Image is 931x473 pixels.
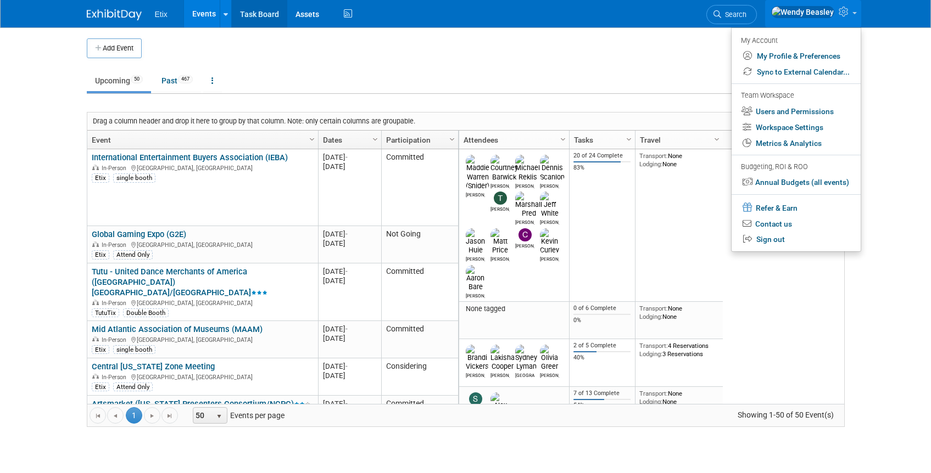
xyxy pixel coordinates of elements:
[87,38,142,58] button: Add Event
[92,241,99,247] img: In-Person Event
[540,345,559,371] img: Olivia Greer
[381,263,458,321] td: Committed
[371,135,380,144] span: Column Settings
[639,342,718,358] div: 4 Reservations 3 Reservations
[92,165,99,170] img: In-Person Event
[573,317,631,324] div: 0%
[87,9,142,20] img: ExhibitDay
[732,64,861,80] a: Sync to External Calendar...
[639,152,668,160] span: Transport:
[178,75,193,83] span: 467
[732,136,861,151] a: Metrics & Analytics
[92,298,313,307] div: [GEOGRAPHIC_DATA], [GEOGRAPHIC_DATA]
[490,205,510,212] div: Travis Janovich
[102,300,130,307] span: In-Person
[732,232,861,247] a: Sign out
[540,218,559,225] div: Jeff White
[727,407,844,423] span: Showing 1-50 of 50 Event(s)
[466,371,485,378] div: Brandi Vickers
[323,334,376,343] div: [DATE]
[623,131,635,147] a: Column Settings
[771,6,834,18] img: Wendy Beasley
[345,153,348,161] span: -
[102,241,130,249] span: In-Person
[92,229,186,239] a: Global Gaming Expo (G2E)
[732,104,861,120] a: Users and Permissions
[625,135,633,144] span: Column Settings
[131,75,143,83] span: 50
[559,135,567,144] span: Column Settings
[93,412,102,420] span: Go to the first page
[732,120,861,136] a: Workspace Settings
[381,358,458,396] td: Considering
[345,362,348,370] span: -
[515,371,534,378] div: Sydney Lyman
[712,135,721,144] span: Column Settings
[92,153,288,162] a: International Entertainment Buyers Association (IEBA)
[540,371,559,378] div: Olivia Greer
[515,218,534,225] div: Marshall Pred
[92,163,313,172] div: [GEOGRAPHIC_DATA], [GEOGRAPHIC_DATA]
[732,174,861,190] a: Annual Budgets (all events)
[573,402,631,409] div: 54%
[490,182,510,189] div: Courtney Barwick
[92,324,263,334] a: Mid Atlantic Association of Museums (MAAM)
[639,305,668,312] span: Transport:
[113,173,155,182] div: single booth
[466,155,489,190] img: Maddie Warren (Snider)
[519,228,532,241] img: Chris Battaglino
[490,392,510,419] img: Alex Garza
[306,131,318,147] a: Column Settings
[92,267,267,297] a: Tutu - United Dance Merchants of America ([GEOGRAPHIC_DATA]) [GEOGRAPHIC_DATA]/[GEOGRAPHIC_DATA]
[490,228,510,255] img: Matt Price
[323,399,376,408] div: [DATE]
[126,407,142,424] span: 1
[92,308,119,317] div: TutuTix
[323,162,376,171] div: [DATE]
[466,228,485,255] img: Jason Huie
[639,305,718,320] div: None None
[144,407,160,424] a: Go to the next page
[92,399,310,409] a: Artsmarket ([US_STATE] Presenters Consortium/NCPC)
[515,155,540,181] img: Michael Reklis
[639,390,718,406] div: None None
[540,228,559,255] img: Kevin Curley
[741,161,850,173] div: Budgeting, ROI & ROO
[369,131,381,147] a: Column Settings
[111,412,120,420] span: Go to the previous page
[490,255,510,262] div: Matt Price
[107,407,124,424] a: Go to the previous page
[113,345,155,354] div: single booth
[515,345,537,371] img: Sydney Lyman
[165,412,174,420] span: Go to the last page
[102,336,130,344] span: In-Person
[123,308,169,317] div: Double Booth
[466,190,485,198] div: Maddie Warren (Snider)
[345,399,348,408] span: -
[639,398,662,406] span: Lodging:
[113,250,153,259] div: Attend Only
[639,342,668,350] span: Transport:
[87,70,151,91] a: Upcoming50
[90,407,106,424] a: Go to the first page
[381,321,458,358] td: Committed
[323,131,374,149] a: Dates
[706,5,757,24] a: Search
[469,392,482,406] img: scott sloyer
[161,407,178,424] a: Go to the last page
[92,372,313,381] div: [GEOGRAPHIC_DATA], [GEOGRAPHIC_DATA]
[540,182,559,189] div: Dennis Scanlon
[92,131,311,149] a: Event
[92,300,99,305] img: In-Person Event
[92,250,109,259] div: Etix
[92,335,313,344] div: [GEOGRAPHIC_DATA], [GEOGRAPHIC_DATA]
[92,240,313,249] div: [GEOGRAPHIC_DATA], [GEOGRAPHIC_DATA]
[381,149,458,226] td: Committed
[193,408,212,423] span: 50
[639,313,662,320] span: Lodging:
[323,276,376,285] div: [DATE]
[466,291,485,299] div: Aaron Bare
[92,382,109,391] div: Etix
[448,135,456,144] span: Column Settings
[323,324,376,334] div: [DATE]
